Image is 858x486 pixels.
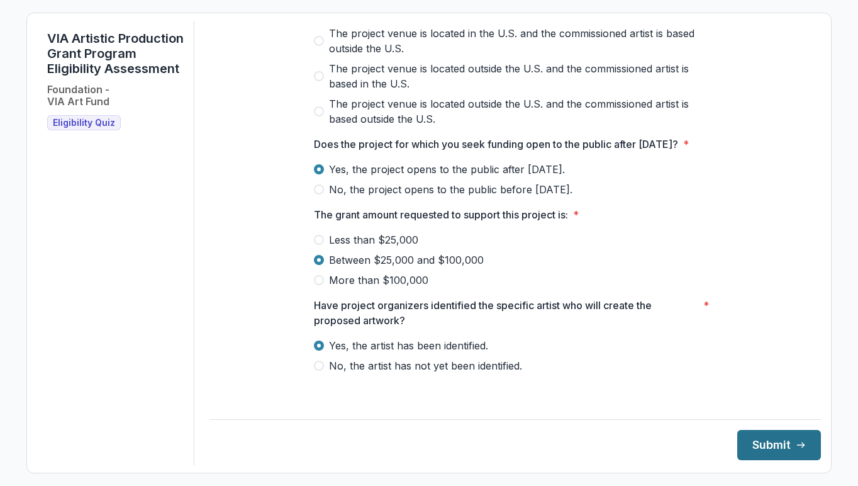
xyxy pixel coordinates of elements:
[329,96,716,127] span: The project venue is located outside the U.S. and the commissioned artist is based outside the U.S.
[329,273,428,288] span: More than $100,000
[329,162,565,177] span: Yes, the project opens to the public after [DATE].
[329,358,522,373] span: No, the artist has not yet been identified.
[329,252,484,268] span: Between $25,000 and $100,000
[737,430,821,460] button: Submit
[314,298,698,328] p: Have project organizers identified the specific artist who will create the proposed artwork?
[329,338,488,353] span: Yes, the artist has been identified.
[314,207,568,222] p: The grant amount requested to support this project is:
[329,232,418,247] span: Less than $25,000
[329,182,572,197] span: No, the project opens to the public before [DATE].
[47,84,109,108] h2: Foundation - VIA Art Fund
[314,137,678,152] p: Does the project for which you seek funding open to the public after [DATE]?
[47,31,184,76] h1: VIA Artistic Production Grant Program Eligibility Assessment
[53,118,115,128] span: Eligibility Quiz
[329,26,716,56] span: The project venue is located in the U.S. and the commissioned artist is based outside the U.S.
[329,61,716,91] span: The project venue is located outside the U.S. and the commissioned artist is based in the U.S.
